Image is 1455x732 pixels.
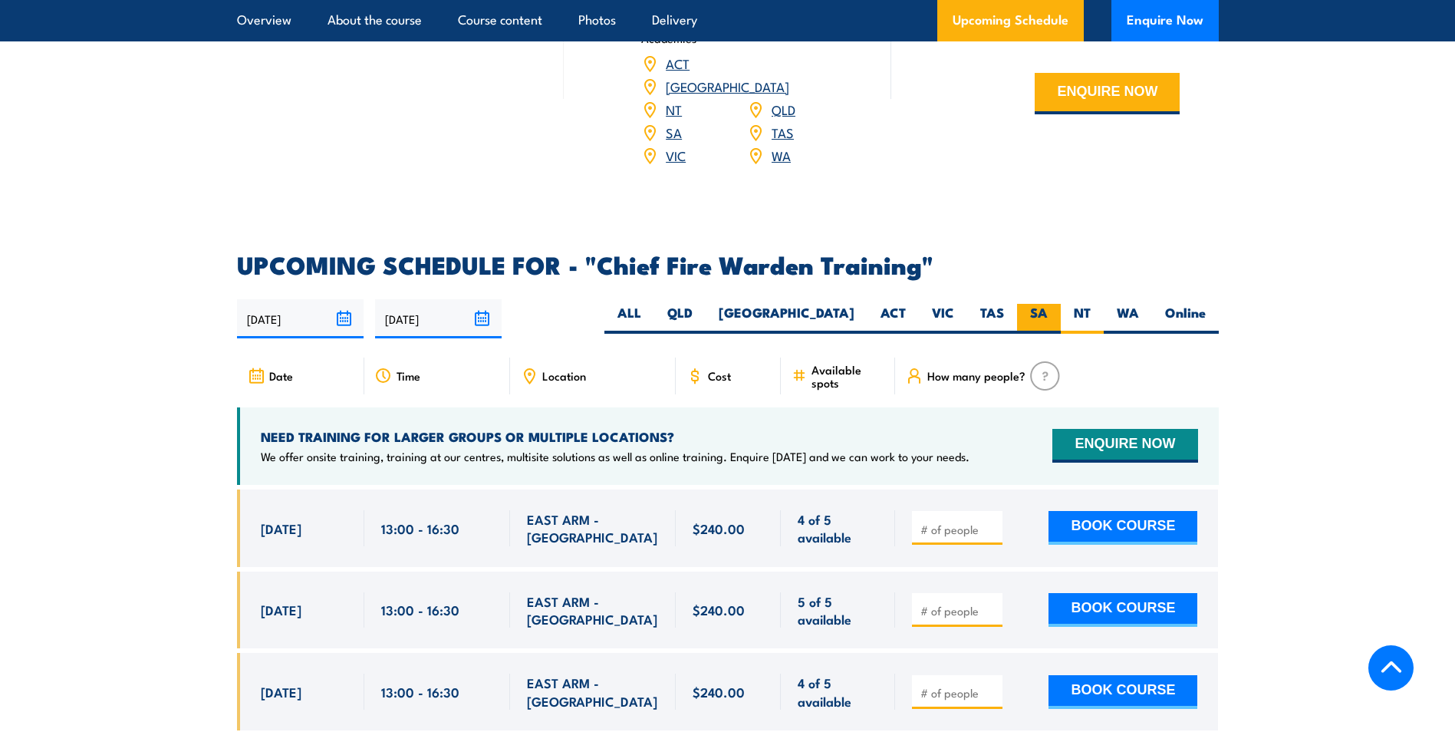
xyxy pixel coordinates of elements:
[1152,304,1219,334] label: Online
[1104,304,1152,334] label: WA
[772,123,794,141] a: TAS
[798,674,878,710] span: 4 of 5 available
[1017,304,1061,334] label: SA
[1061,304,1104,334] label: NT
[381,519,459,537] span: 13:00 - 16:30
[527,510,659,546] span: EAST ARM - [GEOGRAPHIC_DATA]
[527,592,659,628] span: EAST ARM - [GEOGRAPHIC_DATA]
[527,674,659,710] span: EAST ARM - [GEOGRAPHIC_DATA]
[693,519,745,537] span: $240.00
[693,683,745,701] span: $240.00
[1048,593,1197,627] button: BOOK COURSE
[920,522,997,537] input: # of people
[706,304,867,334] label: [GEOGRAPHIC_DATA]
[1035,73,1180,114] button: ENQUIRE NOW
[666,77,789,95] a: [GEOGRAPHIC_DATA]
[237,299,364,338] input: From date
[261,519,301,537] span: [DATE]
[798,592,878,628] span: 5 of 5 available
[381,683,459,701] span: 13:00 - 16:30
[261,449,969,464] p: We offer onsite training, training at our centres, multisite solutions as well as online training...
[666,123,682,141] a: SA
[1048,511,1197,545] button: BOOK COURSE
[261,683,301,701] span: [DATE]
[1048,675,1197,709] button: BOOK COURSE
[772,146,791,164] a: WA
[375,299,502,338] input: To date
[261,601,301,618] span: [DATE]
[237,253,1219,275] h2: UPCOMING SCHEDULE FOR - "Chief Fire Warden Training"
[666,146,686,164] a: VIC
[920,603,997,618] input: # of people
[542,369,586,382] span: Location
[867,304,919,334] label: ACT
[397,369,420,382] span: Time
[666,54,690,72] a: ACT
[927,369,1025,382] span: How many people?
[1052,429,1197,463] button: ENQUIRE NOW
[666,100,682,118] a: NT
[381,601,459,618] span: 13:00 - 16:30
[604,304,654,334] label: ALL
[261,428,969,445] h4: NEED TRAINING FOR LARGER GROUPS OR MULTIPLE LOCATIONS?
[919,304,967,334] label: VIC
[654,304,706,334] label: QLD
[798,510,878,546] span: 4 of 5 available
[269,369,293,382] span: Date
[920,685,997,701] input: # of people
[967,304,1017,334] label: TAS
[811,363,884,389] span: Available spots
[708,369,731,382] span: Cost
[693,601,745,618] span: $240.00
[772,100,795,118] a: QLD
